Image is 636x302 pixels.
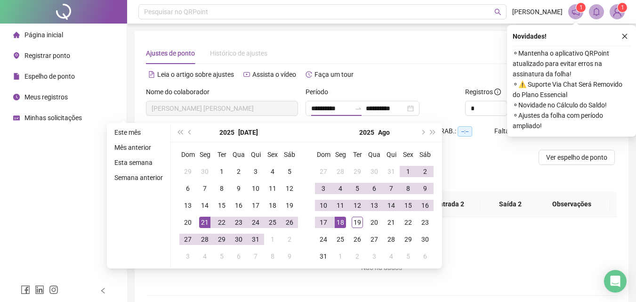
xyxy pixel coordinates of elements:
div: 3 [182,251,193,262]
span: clock-circle [13,94,20,100]
li: Semana anterior [111,172,167,183]
th: Qua [230,146,247,163]
td: 2025-08-28 [383,231,400,248]
span: swap-right [354,105,362,112]
span: ⚬ Ajustes da folha com período ampliado! [513,110,630,131]
div: 26 [284,217,295,228]
button: month panel [238,123,258,142]
td: 2025-07-02 [230,163,247,180]
td: 2025-08-01 [264,231,281,248]
td: 2025-07-31 [247,231,264,248]
div: 28 [335,166,346,177]
span: Assista o vídeo [252,71,296,78]
td: 2025-07-18 [264,197,281,214]
div: 13 [369,200,380,211]
td: 2025-08-05 [349,180,366,197]
button: super-prev-year [175,123,185,142]
div: 25 [267,217,278,228]
td: 2025-07-11 [264,180,281,197]
td: 2025-08-09 [417,180,434,197]
div: 21 [386,217,397,228]
div: 23 [419,217,431,228]
td: 2025-08-26 [349,231,366,248]
div: 12 [352,200,363,211]
td: 2025-08-17 [315,214,332,231]
td: 2025-08-22 [400,214,417,231]
td: 2025-07-04 [264,163,281,180]
div: 5 [352,183,363,194]
span: Minhas solicitações [24,114,82,122]
th: Dom [179,146,196,163]
div: 20 [182,217,193,228]
span: 1 [580,4,583,11]
td: 2025-07-16 [230,197,247,214]
td: 2025-07-07 [196,180,213,197]
td: 2025-07-19 [281,197,298,214]
th: Sex [400,146,417,163]
th: Sáb [417,146,434,163]
div: 2 [284,234,295,245]
td: 2025-07-26 [281,214,298,231]
span: left [100,287,106,294]
div: 27 [318,166,329,177]
div: 31 [250,234,261,245]
span: --:-- [458,126,472,137]
span: ⚬ ⚠️ Suporte Via Chat Será Removido do Plano Essencial [513,79,630,100]
td: 2025-08-16 [417,197,434,214]
div: 1 [216,166,227,177]
td: 2025-08-03 [179,248,196,265]
div: 3 [318,183,329,194]
div: 7 [386,183,397,194]
span: history [306,71,312,78]
td: 2025-08-06 [366,180,383,197]
span: RAFAEL BAHIA DANTAS DE SOUZA [152,101,292,115]
li: Esta semana [111,157,167,168]
span: instagram [49,285,58,294]
div: 6 [369,183,380,194]
td: 2025-07-31 [383,163,400,180]
td: 2025-07-28 [196,231,213,248]
div: 31 [318,251,329,262]
div: 23 [233,217,244,228]
td: 2025-08-04 [196,248,213,265]
td: 2025-07-17 [247,197,264,214]
td: 2025-08-10 [315,197,332,214]
td: 2025-07-14 [196,197,213,214]
div: 5 [403,251,414,262]
td: 2025-07-29 [349,163,366,180]
div: 25 [335,234,346,245]
span: 1 [621,4,624,11]
div: 22 [403,217,414,228]
td: 2025-07-30 [230,231,247,248]
span: ⚬ Mantenha o aplicativo QRPoint atualizado para evitar erros na assinatura da folha! [513,48,630,79]
td: 2025-07-08 [213,180,230,197]
td: 2025-08-02 [417,163,434,180]
div: 7 [199,183,210,194]
div: 8 [267,251,278,262]
span: bell [592,8,601,16]
div: 22 [216,217,227,228]
th: Seg [196,146,213,163]
span: Página inicial [24,31,63,39]
div: 17 [318,217,329,228]
th: Sáb [281,146,298,163]
div: 30 [199,166,210,177]
img: 81650 [610,5,624,19]
button: super-next-year [428,123,438,142]
span: home [13,32,20,38]
span: [PERSON_NAME] [512,7,563,17]
span: search [494,8,501,16]
div: 6 [182,183,193,194]
div: 4 [199,251,210,262]
td: 2025-08-15 [400,197,417,214]
td: 2025-08-23 [417,214,434,231]
td: 2025-08-08 [264,248,281,265]
td: 2025-08-20 [366,214,383,231]
th: Seg [332,146,349,163]
th: Qua [366,146,383,163]
div: 3 [369,251,380,262]
td: 2025-08-13 [366,197,383,214]
th: Saída 2 [480,191,540,217]
td: 2025-08-29 [400,231,417,248]
label: Período [306,87,334,97]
